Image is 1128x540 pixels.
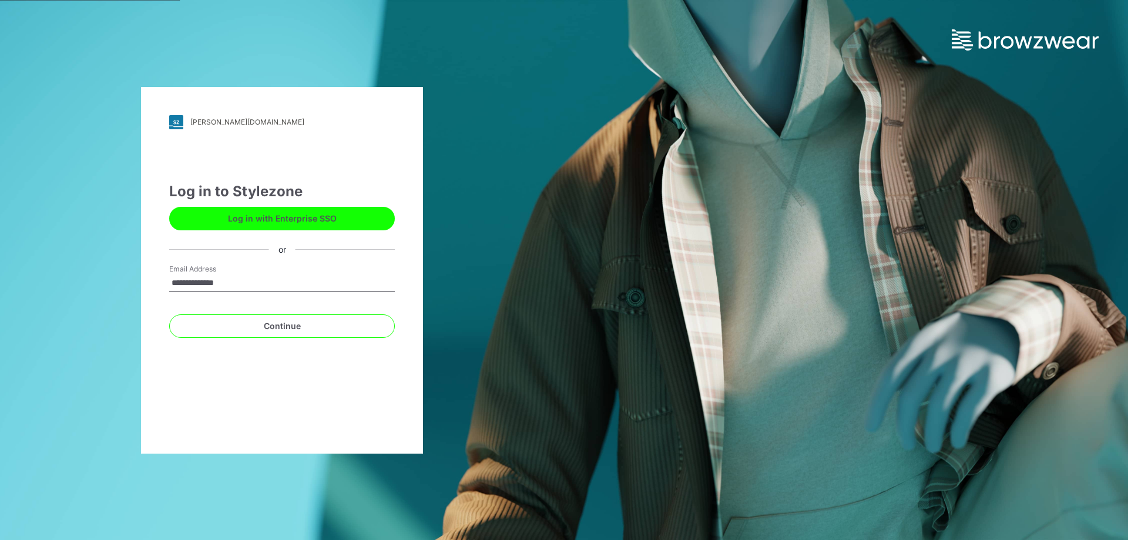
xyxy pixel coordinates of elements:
img: browzwear-logo.73288ffb.svg [952,29,1099,51]
div: or [269,243,296,256]
label: Email Address [169,264,251,274]
button: Log in with Enterprise SSO [169,207,395,230]
a: [PERSON_NAME][DOMAIN_NAME] [169,115,395,129]
button: Continue [169,314,395,338]
div: Log in to Stylezone [169,181,395,202]
div: [PERSON_NAME][DOMAIN_NAME] [190,118,304,126]
img: svg+xml;base64,PHN2ZyB3aWR0aD0iMjgiIGhlaWdodD0iMjgiIHZpZXdCb3g9IjAgMCAyOCAyOCIgZmlsbD0ibm9uZSIgeG... [169,115,183,129]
